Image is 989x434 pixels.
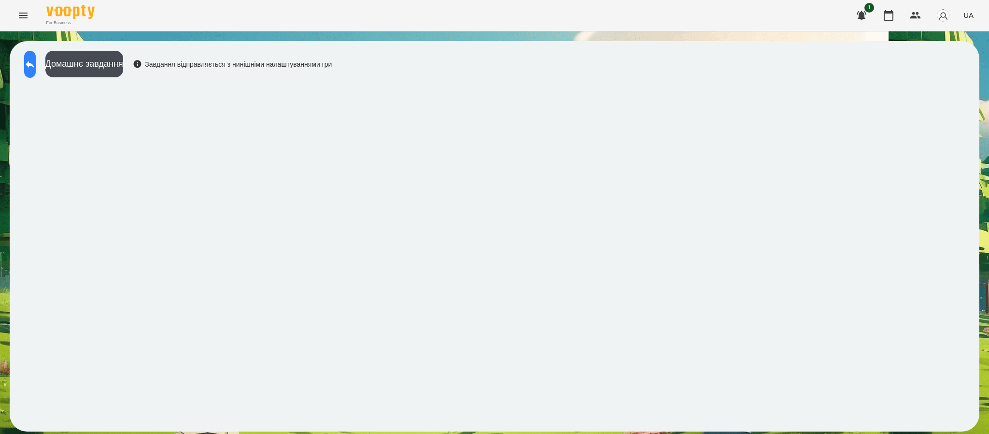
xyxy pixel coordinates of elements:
img: avatar_s.png [936,9,950,22]
span: 1 [864,3,874,13]
button: Домашнє завдання [45,51,123,77]
img: Voopty Logo [46,5,95,19]
button: UA [960,6,977,24]
span: For Business [46,20,95,26]
button: Menu [12,4,35,27]
span: UA [963,10,974,20]
div: Завдання відправляється з нинішніми налаштуваннями гри [133,59,332,69]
